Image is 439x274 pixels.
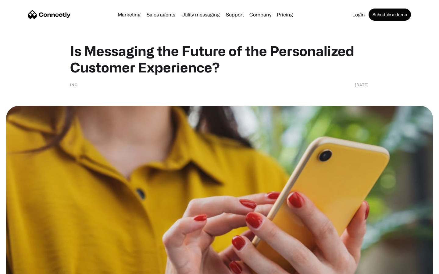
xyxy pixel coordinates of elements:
[355,82,369,88] div: [DATE]
[70,82,78,88] div: Inc
[6,263,37,272] aside: Language selected: English
[179,12,222,17] a: Utility messaging
[223,12,246,17] a: Support
[274,12,295,17] a: Pricing
[12,263,37,272] ul: Language list
[115,12,143,17] a: Marketing
[249,10,271,19] div: Company
[369,9,411,21] a: Schedule a demo
[144,12,178,17] a: Sales agents
[350,12,367,17] a: Login
[70,43,369,76] h1: Is Messaging the Future of the Personalized Customer Experience?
